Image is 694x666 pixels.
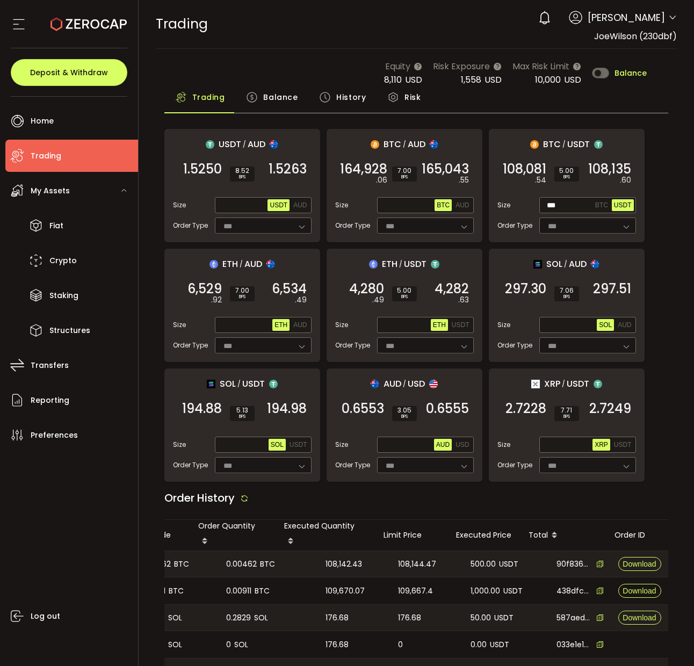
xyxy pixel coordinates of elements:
span: USDT [242,377,265,390]
img: eth_portfolio.svg [209,260,218,269]
span: USDT [567,377,589,390]
span: Order Type [173,341,208,350]
em: .49 [372,294,384,306]
span: Size [497,200,510,210]
span: JoeWilson (230dbf) [594,30,677,42]
button: USD [453,439,471,451]
em: / [562,379,565,389]
span: 297.51 [593,284,631,294]
span: 164,928 [340,164,387,175]
i: BPS [559,174,575,180]
div: Chat Widget [640,614,694,666]
span: 2.7228 [505,403,546,414]
span: Equity [385,60,410,73]
span: AUD [408,137,425,151]
span: BTC [169,585,184,597]
span: Trading [156,15,208,33]
span: USDT [614,441,632,448]
span: 500.00 [471,558,496,570]
span: AUD [293,321,307,329]
span: 109,667.4 [398,585,433,597]
img: aud_portfolio.svg [270,140,278,149]
button: BTC [435,199,452,211]
em: .60 [620,175,631,186]
span: Transfers [31,358,69,373]
span: USDT [452,321,469,329]
em: / [403,379,406,389]
span: Order History [164,490,235,505]
span: Size [173,320,186,330]
span: 108,081 [503,164,546,175]
span: Home [31,113,54,129]
span: 5.00 [396,287,413,294]
em: .49 [295,294,307,306]
span: 5.00 [559,168,575,174]
span: 297.30 [505,284,546,294]
img: usd_portfolio.svg [429,380,438,388]
button: AUD [616,319,633,331]
em: .63 [458,294,469,306]
span: Risk [404,86,421,108]
span: 0.6553 [342,403,384,414]
img: aud_portfolio.svg [430,140,438,149]
button: Download [618,557,661,571]
span: USDT [567,137,590,151]
img: usdt_portfolio.svg [594,140,603,149]
i: BPS [396,414,413,420]
span: 108,144.47 [398,558,436,570]
div: Executed Price [447,529,520,541]
img: aud_portfolio.svg [371,380,379,388]
img: eth_portfolio.svg [369,260,378,269]
button: USDT [287,439,309,451]
span: Order Type [335,221,370,230]
span: 0.6555 [426,403,469,414]
span: Risk Exposure [433,60,490,73]
span: Size [335,320,348,330]
span: 176.68 [398,612,421,624]
span: USDT [270,201,287,209]
span: [PERSON_NAME] [588,10,665,25]
span: 0.00 [471,639,487,651]
em: / [403,140,406,149]
em: / [564,259,567,269]
span: 109,670.07 [326,585,365,597]
span: 50.00 [471,612,491,624]
button: AUD [291,319,309,331]
span: ETH [433,321,446,329]
span: Order Type [173,460,208,470]
span: 5.13 [234,407,250,414]
span: AUD [248,137,265,151]
span: BTC [543,137,561,151]
i: BPS [234,174,250,180]
span: 1,558 [461,74,481,86]
span: Log out [31,609,60,624]
div: Side [147,529,190,541]
span: 587aedf6-a43a-4480-82b9-1b8ebc2fcd78 [556,612,591,624]
img: aud_portfolio.svg [591,260,599,269]
span: Balance [263,86,298,108]
img: usdt_portfolio.svg [206,140,214,149]
span: 176.68 [326,639,349,651]
span: AUD [244,257,262,271]
button: Download [618,611,661,625]
button: ETH [272,319,290,331]
div: Executed Quantity [276,520,375,551]
span: Preferences [31,428,78,443]
em: .55 [459,175,469,186]
span: 033e1e19-f28b-431c-b344-75a373936ed4 [556,639,591,650]
button: Download [618,584,661,598]
span: Size [173,200,186,210]
img: sol_portfolio.png [533,260,542,269]
em: / [562,140,566,149]
span: XRP [544,377,560,390]
span: SOL [254,612,268,624]
span: Fiat [49,218,63,234]
span: SOL [599,321,612,329]
span: USDT [499,558,518,570]
span: 0 [398,639,403,651]
span: 6,534 [272,284,307,294]
span: 108,135 [588,164,631,175]
button: XRP [592,439,610,451]
i: BPS [234,414,250,420]
img: btc_portfolio.svg [371,140,379,149]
